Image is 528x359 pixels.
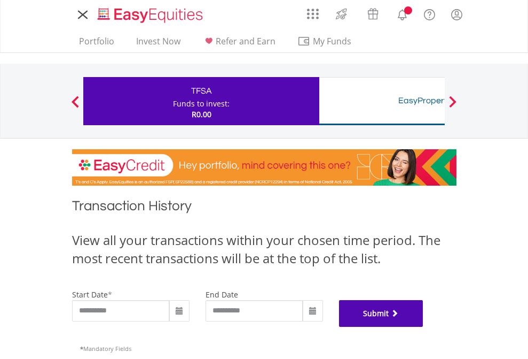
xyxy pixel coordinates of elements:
[216,35,275,47] span: Refer and Earn
[364,5,382,22] img: vouchers-v2.svg
[333,5,350,22] img: thrive-v2.svg
[206,289,238,300] label: end date
[132,36,185,52] a: Invest Now
[65,101,86,112] button: Previous
[96,6,207,24] img: EasyEquities_Logo.png
[357,3,389,22] a: Vouchers
[443,3,470,26] a: My Profile
[442,101,463,112] button: Next
[339,300,423,327] button: Submit
[198,36,280,52] a: Refer and Earn
[192,109,211,119] span: R0.00
[173,98,230,109] div: Funds to invest:
[416,3,443,24] a: FAQ's and Support
[93,3,207,24] a: Home page
[80,345,131,353] span: Mandatory Fields
[72,289,108,300] label: start date
[389,3,416,24] a: Notifications
[307,8,319,20] img: grid-menu-icon.svg
[72,231,456,268] div: View all your transactions within your chosen time period. The most recent transactions will be a...
[75,36,119,52] a: Portfolio
[72,149,456,186] img: EasyCredit Promotion Banner
[300,3,326,20] a: AppsGrid
[90,83,313,98] div: TFSA
[297,34,367,48] span: My Funds
[72,196,456,220] h1: Transaction History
